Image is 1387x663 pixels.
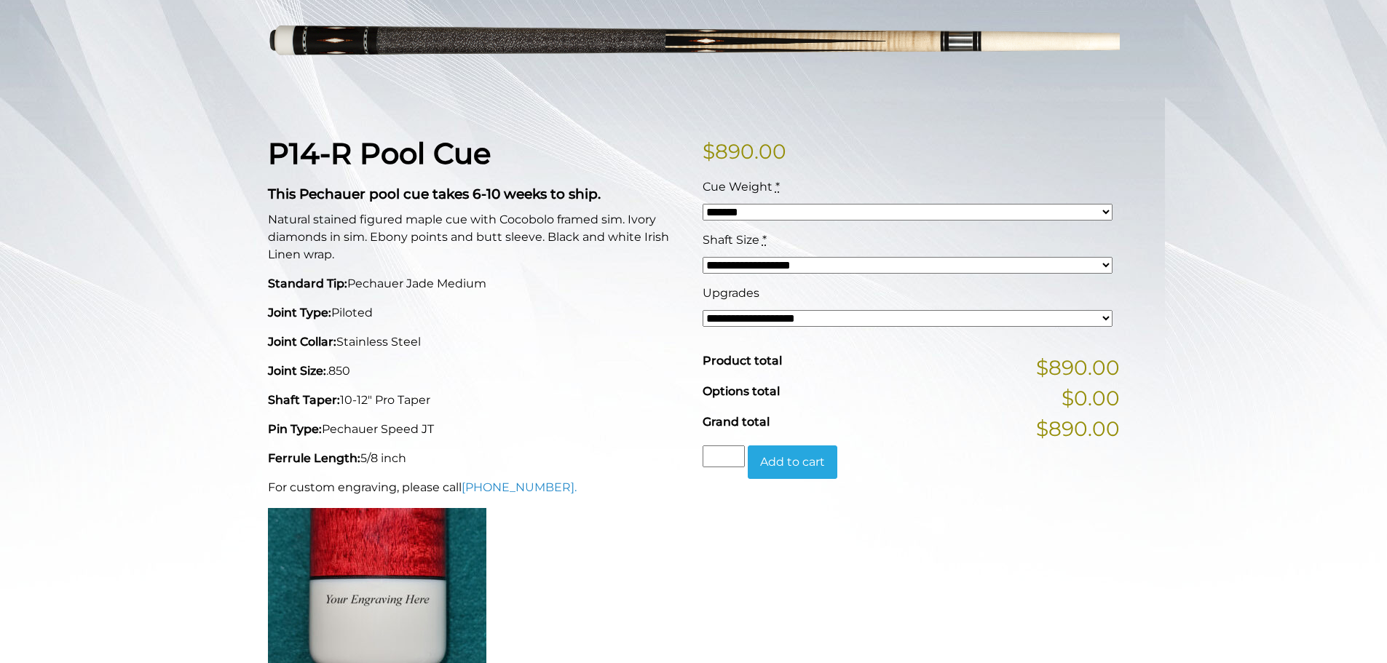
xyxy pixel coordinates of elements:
span: Product total [703,354,782,368]
input: Product quantity [703,445,745,467]
strong: P14-R Pool Cue [268,135,491,171]
p: Pechauer Jade Medium [268,275,685,293]
strong: Standard Tip: [268,277,347,290]
strong: Pin Type: [268,422,322,436]
p: Piloted [268,304,685,322]
button: Add to cart [748,445,837,479]
strong: Ferrule Length: [268,451,360,465]
strong: This Pechauer pool cue takes 6-10 weeks to ship. [268,186,601,202]
span: Cue Weight [703,180,772,194]
span: $ [703,139,715,164]
p: .850 [268,362,685,380]
span: Grand total [703,415,770,429]
span: $890.00 [1036,352,1120,383]
strong: Joint Type: [268,306,331,319]
strong: Joint Size: [268,364,326,378]
span: Upgrades [703,286,759,300]
p: 10-12" Pro Taper [268,392,685,409]
abbr: required [775,180,780,194]
bdi: 890.00 [703,139,786,164]
p: Natural stained figured maple cue with Cocobolo framed sim. Ivory diamonds in sim. Ebony points a... [268,211,685,263]
span: $890.00 [1036,413,1120,444]
p: Pechauer Speed JT [268,421,685,438]
strong: Shaft Taper: [268,393,340,407]
p: Stainless Steel [268,333,685,351]
p: 5/8 inch [268,450,685,467]
span: $0.00 [1062,383,1120,413]
strong: Joint Collar: [268,335,336,349]
span: Shaft Size [703,233,759,247]
p: For custom engraving, please call [268,479,685,496]
a: [PHONE_NUMBER]. [462,480,577,494]
span: Options total [703,384,780,398]
abbr: required [762,233,767,247]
